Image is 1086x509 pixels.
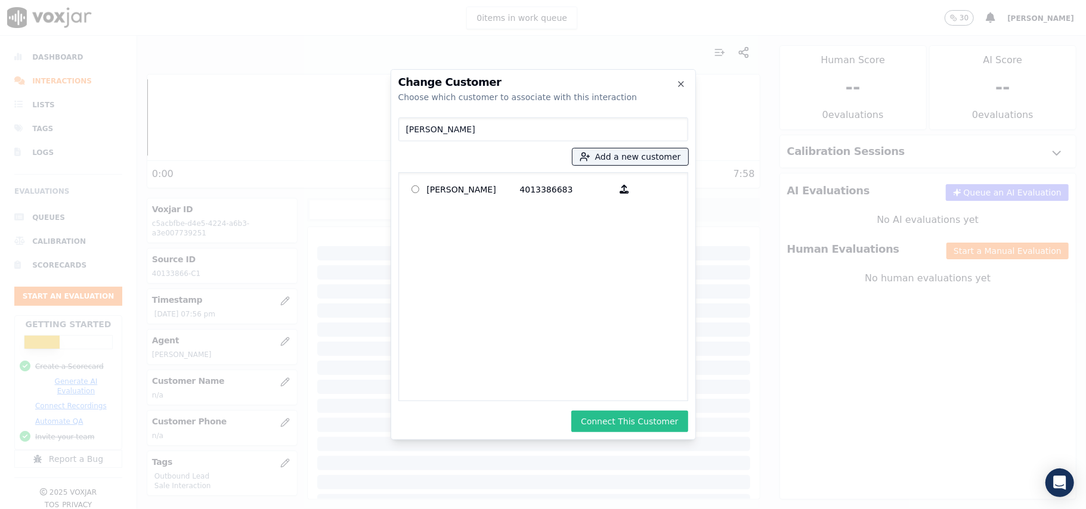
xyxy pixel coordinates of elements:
[520,180,613,198] p: 4013386683
[573,148,688,165] button: Add a new customer
[427,180,520,198] p: [PERSON_NAME]
[613,180,636,198] button: [PERSON_NAME] 4013386683
[571,411,688,432] button: Connect This Customer
[398,117,688,141] input: Search Customers
[411,185,419,193] input: [PERSON_NAME] 4013386683
[398,77,688,88] h2: Change Customer
[398,91,688,103] div: Choose which customer to associate with this interaction
[1045,468,1074,497] div: Open Intercom Messenger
